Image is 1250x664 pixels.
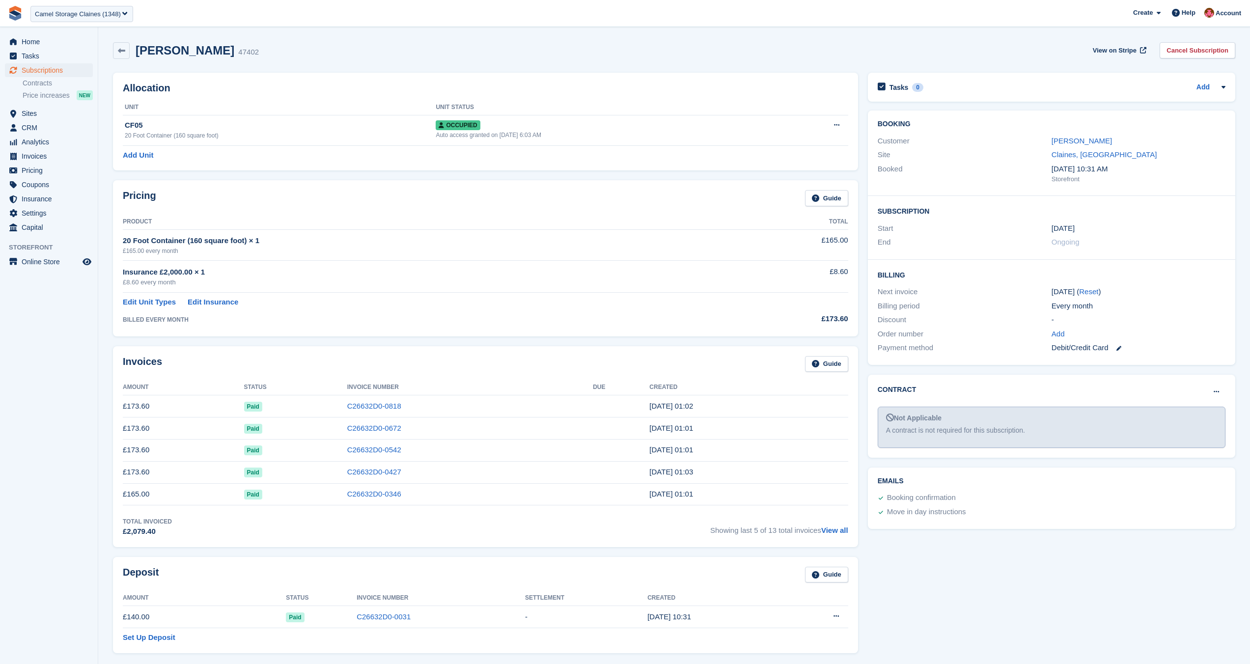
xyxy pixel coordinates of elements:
[5,121,93,135] a: menu
[436,100,780,115] th: Unit Status
[22,192,81,206] span: Insurance
[649,402,693,410] time: 2025-07-31 00:02:16 UTC
[123,315,730,324] div: BILLED EVERY MONTH
[5,49,93,63] a: menu
[136,44,234,57] h2: [PERSON_NAME]
[1052,137,1112,145] a: [PERSON_NAME]
[5,135,93,149] a: menu
[123,267,730,278] div: Insurance £2,000.00 × 1
[1052,150,1157,159] a: Claines, [GEOGRAPHIC_DATA]
[649,468,693,476] time: 2025-04-30 00:03:17 UTC
[5,149,93,163] a: menu
[912,83,923,92] div: 0
[1052,164,1225,175] div: [DATE] 10:31 AM
[878,270,1225,279] h2: Billing
[1079,287,1098,296] a: Reset
[238,47,259,58] div: 47402
[1093,46,1137,55] span: View on Stripe
[649,445,693,454] time: 2025-05-31 00:01:05 UTC
[22,49,81,63] span: Tasks
[123,380,244,395] th: Amount
[123,526,172,537] div: £2,079.40
[123,567,159,583] h2: Deposit
[125,120,436,131] div: CF05
[5,178,93,192] a: menu
[123,632,175,643] a: Set Up Deposit
[1196,82,1210,93] a: Add
[878,136,1052,147] div: Customer
[22,255,81,269] span: Online Store
[23,79,93,88] a: Contracts
[730,229,848,260] td: £165.00
[1052,238,1080,246] span: Ongoing
[878,206,1225,216] h2: Subscription
[1133,8,1153,18] span: Create
[123,190,156,206] h2: Pricing
[123,247,730,255] div: £165.00 every month
[878,301,1052,312] div: Billing period
[123,150,153,161] a: Add Unit
[123,461,244,483] td: £173.60
[1052,314,1225,326] div: -
[878,329,1052,340] div: Order number
[9,243,98,252] span: Storefront
[244,490,262,499] span: Paid
[347,402,401,410] a: C26632D0-0818
[593,380,649,395] th: Due
[889,83,909,92] h2: Tasks
[5,206,93,220] a: menu
[123,297,176,308] a: Edit Unit Types
[5,164,93,177] a: menu
[525,606,647,628] td: -
[123,356,162,372] h2: Invoices
[821,526,848,534] a: View all
[23,90,93,101] a: Price increases NEW
[1052,329,1065,340] a: Add
[878,223,1052,234] div: Start
[5,107,93,120] a: menu
[286,612,304,622] span: Paid
[436,120,480,130] span: Occupied
[886,425,1217,436] div: A contract is not required for this subscription.
[22,178,81,192] span: Coupons
[730,214,848,230] th: Total
[23,91,70,100] span: Price increases
[730,261,848,293] td: £8.60
[878,477,1225,485] h2: Emails
[1089,42,1148,58] a: View on Stripe
[347,380,593,395] th: Invoice Number
[357,590,525,606] th: Invoice Number
[5,221,93,234] a: menu
[22,107,81,120] span: Sites
[244,468,262,477] span: Paid
[123,606,286,628] td: £140.00
[886,413,1217,423] div: Not Applicable
[1182,8,1195,18] span: Help
[878,164,1052,184] div: Booked
[5,255,93,269] a: menu
[22,35,81,49] span: Home
[347,468,401,476] a: C26632D0-0427
[878,237,1052,248] div: End
[22,221,81,234] span: Capital
[123,235,730,247] div: 20 Foot Container (160 square foot) × 1
[22,149,81,163] span: Invoices
[1204,8,1214,18] img: Bradley Easton
[286,590,357,606] th: Status
[123,417,244,440] td: £173.60
[649,424,693,432] time: 2025-06-30 00:01:04 UTC
[5,63,93,77] a: menu
[123,100,436,115] th: Unit
[123,277,730,287] div: £8.60 every month
[1052,301,1225,312] div: Every month
[5,35,93,49] a: menu
[649,490,693,498] time: 2025-03-31 00:01:11 UTC
[878,286,1052,298] div: Next invoice
[77,90,93,100] div: NEW
[1216,8,1241,18] span: Account
[1052,174,1225,184] div: Storefront
[347,490,401,498] a: C26632D0-0346
[887,492,956,504] div: Booking confirmation
[22,135,81,149] span: Analytics
[1052,286,1225,298] div: [DATE] ( )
